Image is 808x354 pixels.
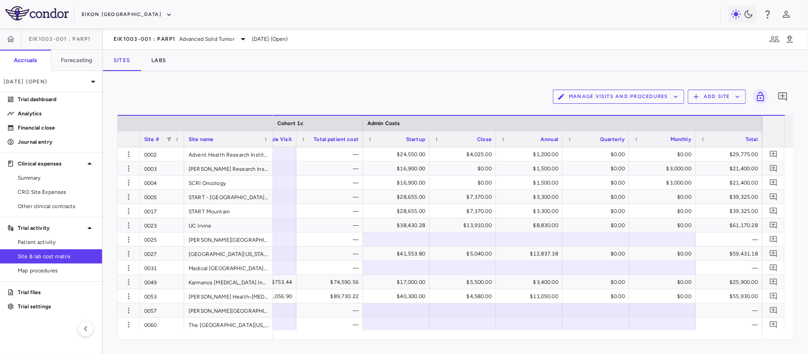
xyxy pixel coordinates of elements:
div: $0.00 [438,176,492,190]
p: Trial dashboard [18,95,95,103]
div: $16,900.00 [371,161,425,176]
div: The [GEOGRAPHIC_DATA][US_STATE][MEDICAL_DATA] [184,318,273,331]
button: Add comment [768,162,780,174]
button: Add Site [688,90,746,104]
div: $3,400.00 [504,275,558,289]
div: Medical [GEOGRAPHIC_DATA][US_STATE] (MUSC) - Hollings CC [184,261,273,275]
button: Sites [103,50,141,71]
div: 0025 [140,232,184,246]
div: $13,910.00 [438,218,492,232]
div: $5,500.00 [438,275,492,289]
button: Add comment [768,248,780,260]
div: $0.00 [571,218,625,232]
div: 0023 [140,218,184,232]
div: $3,300.00 [504,204,558,218]
div: $4,580.00 [438,289,492,303]
button: Add comment [768,148,780,160]
svg: Add comment [769,292,778,300]
svg: Add comment [769,264,778,272]
span: CRO Site Expenses [18,188,95,196]
span: Admin Costs [367,120,400,126]
div: Karmanos [MEDICAL_DATA] Institute [184,275,273,289]
p: Journal entry [18,138,95,146]
div: — [304,303,359,318]
div: $3,000.00 [637,161,691,176]
span: [DATE] (Open) [252,35,288,43]
span: Lock grid [749,89,768,104]
button: Add comment [768,262,780,274]
span: Site # [144,136,159,142]
div: — [304,247,359,261]
div: $17,000.00 [371,275,425,289]
div: — [304,318,359,332]
button: Add comment [768,191,780,203]
div: $39,325.00 [704,190,758,204]
div: $0.00 [571,176,625,190]
div: $8,830.00 [504,218,558,232]
div: — [304,190,359,204]
div: 0031 [140,261,184,275]
p: Trial settings [18,303,95,311]
div: Advent Health Research Institute [184,147,273,161]
div: $0.00 [637,218,691,232]
div: START - [GEOGRAPHIC_DATA][US_STATE] Accelerated Research Therapeutics, LLC [184,190,273,204]
button: Eikon [GEOGRAPHIC_DATA] [82,8,172,22]
span: Map procedures [18,267,95,275]
div: 0053 [140,289,184,303]
span: Quarterly [600,136,625,142]
div: $28,655.00 [371,190,425,204]
div: SCRI Oncology [184,176,273,189]
svg: Add comment [769,320,778,329]
svg: Add comment [769,235,778,244]
div: 0027 [140,247,184,260]
div: $7,370.00 [438,190,492,204]
svg: Add comment [777,91,788,102]
div: $3,000.00 [637,176,691,190]
div: — [704,232,758,247]
span: Total [745,136,758,142]
div: $0.00 [571,204,625,218]
button: Add comment [768,290,780,302]
button: Add comment [768,219,780,231]
span: Annual [540,136,558,142]
p: Trial activity [18,224,84,232]
div: — [304,261,359,275]
div: $0.00 [438,161,492,176]
div: 0004 [140,176,184,189]
div: UC Irvine [184,218,273,232]
div: [PERSON_NAME][GEOGRAPHIC_DATA] [184,303,273,317]
div: 0003 [140,161,184,175]
div: $24,550.00 [371,147,425,161]
div: $1,200.00 [504,147,558,161]
div: $55,930.00 [704,289,758,303]
div: $21,400.00 [704,176,758,190]
div: 0005 [140,190,184,204]
div: $89,730.22 [304,289,359,303]
div: [PERSON_NAME] Health-[MEDICAL_DATA] [184,289,273,303]
p: [DATE] (Open) [4,78,88,86]
div: [PERSON_NAME][GEOGRAPHIC_DATA][MEDICAL_DATA] at [GEOGRAPHIC_DATA] [184,232,273,246]
span: Summary [18,174,95,182]
div: — [304,218,359,232]
div: — [704,318,758,332]
div: 0049 [140,275,184,289]
div: — [304,161,359,176]
div: $11,050.00 [504,289,558,303]
div: $61,170.28 [704,218,758,232]
div: $12,837.38 [504,247,558,261]
button: Add comment [768,304,780,316]
p: Analytics [18,110,95,118]
svg: Add comment [769,164,778,173]
span: Close [477,136,492,142]
p: Trial files [18,288,95,296]
div: 0060 [140,318,184,331]
div: [PERSON_NAME] Research Institute at HealthONE [184,161,273,175]
div: $3,300.00 [504,190,558,204]
div: $28,655.00 [371,204,425,218]
p: Clinical expenses [18,160,84,168]
div: $0.00 [571,161,625,176]
div: START Mountain [184,204,273,218]
span: Advanced Solid Tumor [179,35,234,43]
div: $0.00 [637,247,691,261]
div: $0.00 [571,289,625,303]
